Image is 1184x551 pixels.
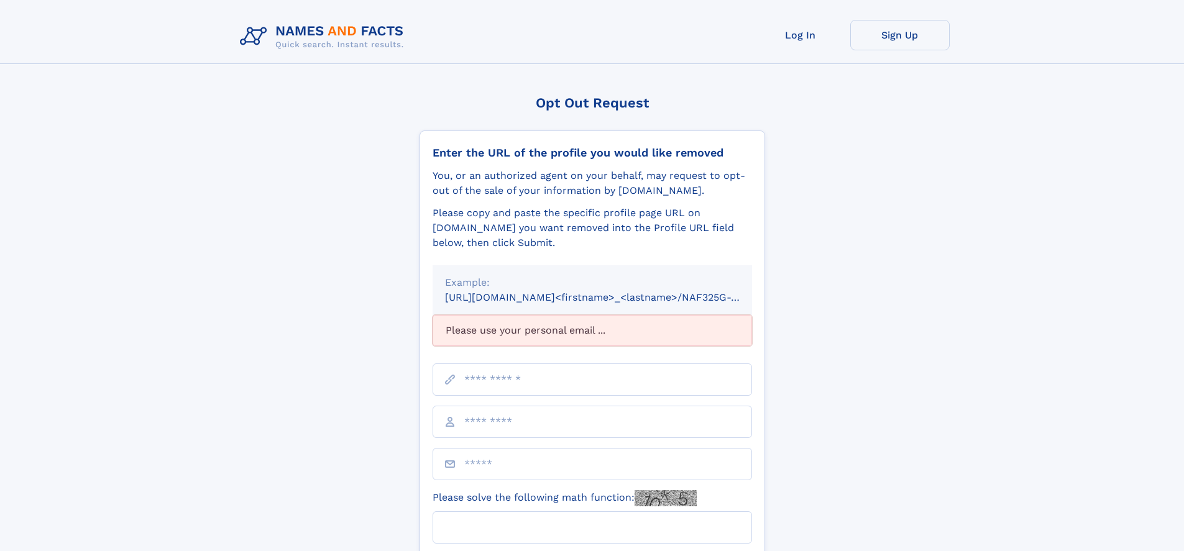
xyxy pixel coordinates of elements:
a: Sign Up [850,20,950,50]
div: Example: [445,275,740,290]
div: Enter the URL of the profile you would like removed [433,146,752,160]
div: You, or an authorized agent on your behalf, may request to opt-out of the sale of your informatio... [433,168,752,198]
small: [URL][DOMAIN_NAME]<firstname>_<lastname>/NAF325G-xxxxxxxx [445,291,776,303]
div: Please copy and paste the specific profile page URL on [DOMAIN_NAME] you want removed into the Pr... [433,206,752,250]
label: Please solve the following math function: [433,490,697,506]
div: Opt Out Request [420,95,765,111]
div: Please use your personal email ... [433,315,752,346]
img: Logo Names and Facts [235,20,414,53]
a: Log In [751,20,850,50]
